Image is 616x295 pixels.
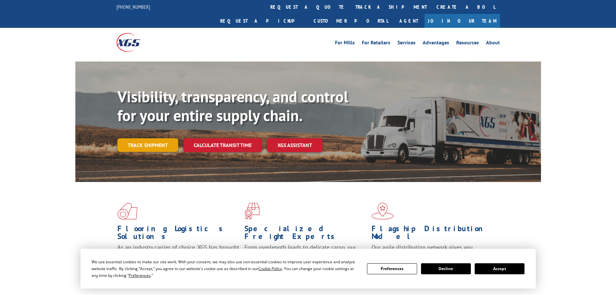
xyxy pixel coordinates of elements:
[456,40,479,47] a: Resources
[215,14,309,28] a: Request a pickup
[423,40,449,47] a: Advantages
[362,40,390,47] a: For Retailers
[116,4,150,10] a: [PHONE_NUMBER]
[129,273,151,278] span: Preferences
[117,86,348,125] b: Visibility, transparency, and control for your entire supply chain.
[244,244,367,272] p: From overlength loads to delicate cargo, our experienced staff knows the best way to move your fr...
[309,14,393,28] a: Customer Portal
[117,138,178,152] a: Track shipment
[475,263,524,274] button: Accept
[425,14,500,28] a: Join Our Team
[393,14,425,28] a: Agent
[117,244,239,267] span: As an industry carrier of choice, XGS has brought innovation and dedication to flooring logistics...
[372,244,491,259] span: Our agile distribution network gives you nationwide inventory management on demand.
[421,263,471,274] button: Decline
[244,225,367,244] h1: Specialized Freight Experts
[81,249,536,289] div: Cookie Consent Prompt
[372,225,494,244] h1: Flagship Distribution Model
[92,258,359,279] div: We use essential cookies to make our site work. With your consent, we may also use non-essential ...
[244,203,260,220] img: xgs-icon-focused-on-flooring-red
[367,263,417,274] button: Preferences
[258,266,282,271] span: Cookie Policy
[486,40,500,47] a: About
[183,138,262,152] a: Calculate transit time
[117,203,137,220] img: xgs-icon-total-supply-chain-intelligence-red
[267,138,322,152] a: XGS ASSISTANT
[372,203,394,220] img: xgs-icon-flagship-distribution-model-red
[397,40,416,47] a: Services
[117,225,240,244] h1: Flooring Logistics Solutions
[335,40,355,47] a: For Mills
